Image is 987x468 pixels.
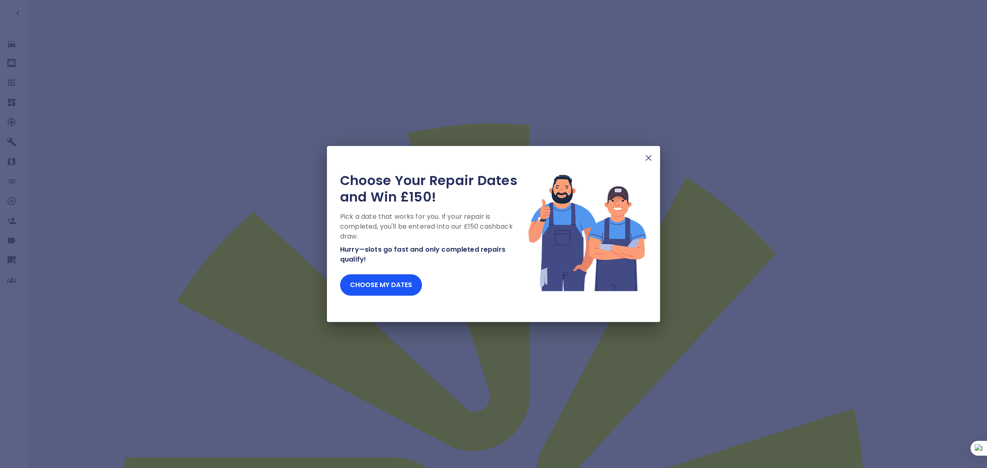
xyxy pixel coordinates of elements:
button: Choose my dates [340,274,422,296]
img: X Mark [644,153,653,163]
p: Pick a date that works for you. If your repair is completed, you'll be entered into our £150 cash... [340,212,528,241]
p: Hurry—slots go fast and only completed repairs qualify! [340,245,528,264]
img: Lottery [528,172,647,292]
h2: Choose Your Repair Dates and Win £150! [340,172,528,205]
